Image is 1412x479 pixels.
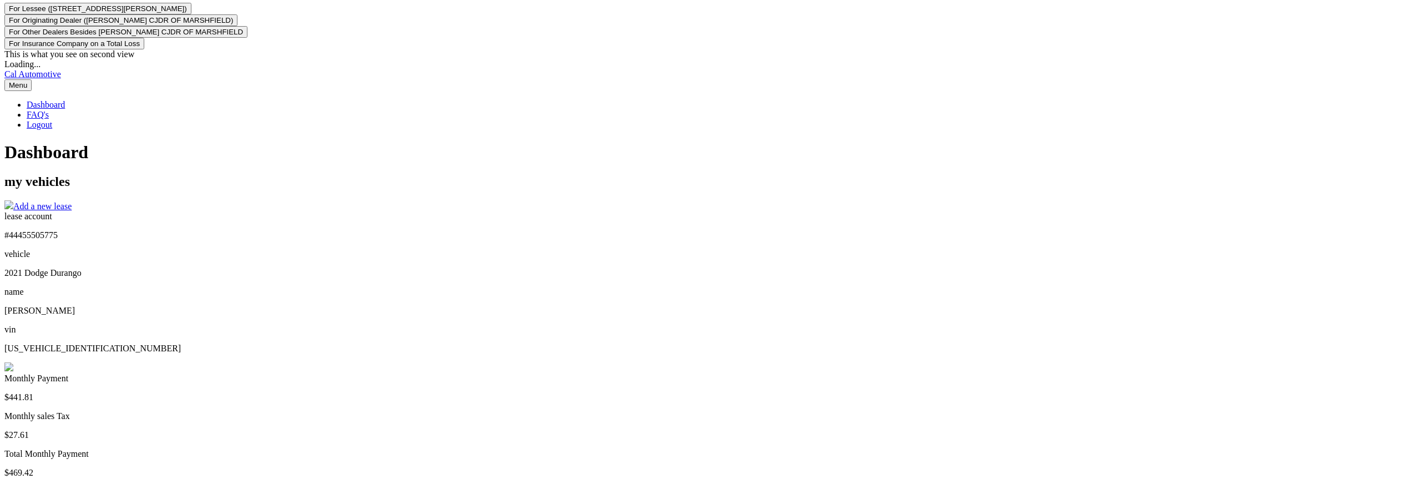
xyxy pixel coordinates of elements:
[4,174,1399,189] h2: my vehicles
[4,306,1399,316] p: [PERSON_NAME]
[27,110,49,119] a: FAQ's
[4,374,68,383] span: Monthly Payment
[4,49,1399,59] div: This is what you see on second view
[4,142,88,162] span: Dashboard
[4,449,89,458] span: Total Monthly Payment
[4,287,24,296] span: name
[4,362,13,371] img: accordion-rest.svg
[4,26,247,38] button: For Other Dealers Besides [PERSON_NAME] CJDR OF MARSHFIELD
[4,201,72,211] a: Add a new lease
[4,411,70,421] span: Monthly sales Tax
[4,79,32,91] button: Menu
[27,100,65,109] a: Dashboard
[4,249,30,259] span: vehicle
[4,38,144,49] button: For Insurance Company on a Total Loss
[4,344,1399,354] p: [US_VEHICLE_IDENTIFICATION_NUMBER]
[4,430,1399,440] p: $27.61
[4,392,1399,402] p: $441.81
[4,59,1399,69] div: Loading...
[4,325,16,334] span: vin
[4,69,61,79] a: Cal Automotive
[4,200,13,209] img: add.svg
[27,120,52,129] a: Logout
[4,211,52,221] span: lease account
[4,230,1399,240] p: #44455505775
[9,81,27,89] span: Menu
[4,268,1399,278] p: 2021 Dodge Durango
[4,468,1399,478] p: $469.42
[4,3,191,14] button: For Lessee ([STREET_ADDRESS][PERSON_NAME])
[4,14,237,26] button: For Originating Dealer ([PERSON_NAME] CJDR OF MARSHFIELD)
